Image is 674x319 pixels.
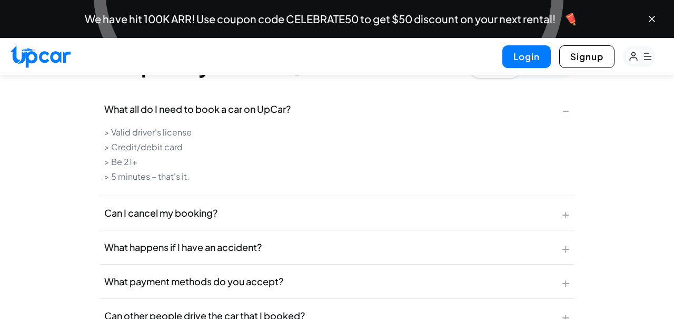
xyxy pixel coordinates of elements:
[11,45,71,68] img: Upcar Logo
[104,206,217,220] span: Can I cancel my booking?
[100,92,574,126] button: What all do I need to book a car on UpCar?−
[104,274,283,289] span: What payment methods do you accept?
[100,196,574,230] button: Can I cancel my booking?+
[85,14,556,24] span: We have hit 100K ARR! Use coupon code CELEBRATE50 to get $50 discount on your next rental!
[562,273,570,290] span: +
[647,14,657,24] button: Close banner
[100,230,574,264] button: What happens if I have an accident?+
[502,45,551,68] button: Login
[100,54,389,75] h2: Frequently Asked Questions
[104,102,291,117] span: What all do I need to book a car on UpCar?
[104,156,570,168] li: > Be 21+
[559,45,614,68] button: Signup
[562,239,570,256] span: +
[562,101,570,118] span: −
[104,141,570,153] li: > Credit/debit card
[104,126,570,139] li: > Valid driver's license
[100,265,574,298] button: What payment methods do you accept?+
[104,170,570,183] li: > 5 minutes – that's it.
[104,240,262,255] span: What happens if I have an accident?
[562,205,570,221] span: +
